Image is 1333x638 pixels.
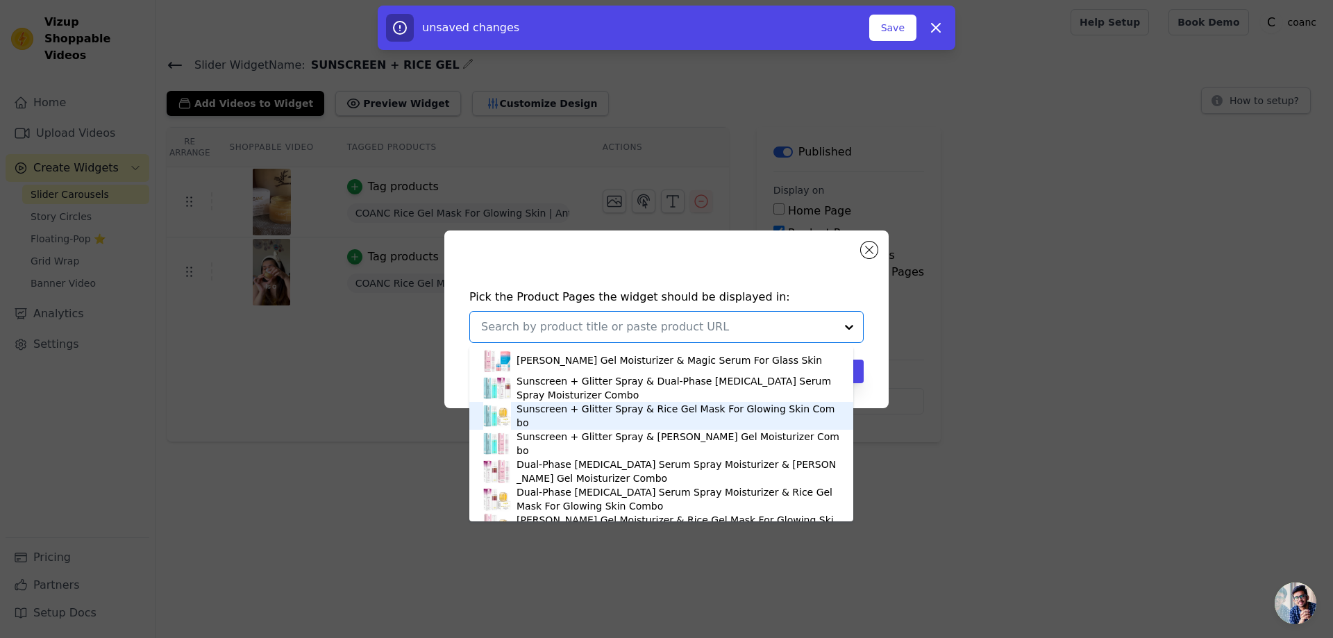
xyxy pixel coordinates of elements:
div: Open chat [1275,582,1316,624]
button: Close modal [861,242,878,258]
div: Sunscreen + Glitter Spray & Dual-Phase [MEDICAL_DATA] Serum Spray Moisturizer Combo [517,374,839,402]
div: [PERSON_NAME] Gel Moisturizer & Magic Serum For Glass Skin [517,353,822,367]
img: product thumbnail [483,374,511,402]
button: Save [869,15,916,41]
div: [PERSON_NAME] Gel Moisturizer & Rice Gel Mask For Glowing Skin Combo [517,513,839,541]
img: product thumbnail [483,430,511,457]
img: product thumbnail [483,485,511,513]
h4: Pick the Product Pages the widget should be displayed in: [469,289,864,305]
input: Search by product title or paste product URL [481,319,835,335]
div: Dual-Phase [MEDICAL_DATA] Serum Spray Moisturizer & Rice Gel Mask For Glowing Skin Combo [517,485,839,513]
div: Dual-Phase [MEDICAL_DATA] Serum Spray Moisturizer & [PERSON_NAME] Gel Moisturizer Combo [517,457,839,485]
img: product thumbnail [483,402,511,430]
img: product thumbnail [483,346,511,374]
div: Sunscreen + Glitter Spray & Rice Gel Mask For Glowing Skin Combo [517,402,839,430]
img: product thumbnail [483,513,511,541]
img: product thumbnail [483,457,511,485]
div: Sunscreen + Glitter Spray & [PERSON_NAME] Gel Moisturizer Combo [517,430,839,457]
span: unsaved changes [422,21,519,34]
